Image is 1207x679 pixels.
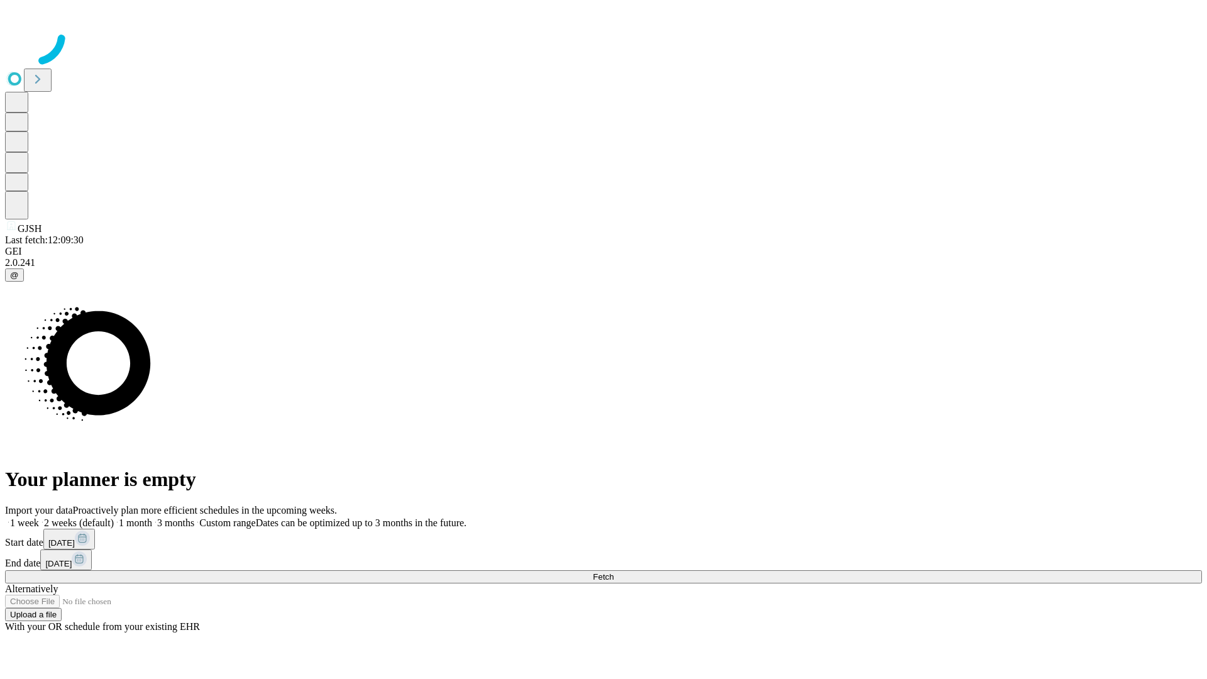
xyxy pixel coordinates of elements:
[5,529,1202,549] div: Start date
[40,549,92,570] button: [DATE]
[199,517,255,528] span: Custom range
[5,257,1202,268] div: 2.0.241
[44,517,114,528] span: 2 weeks (default)
[45,559,72,568] span: [DATE]
[256,517,466,528] span: Dates can be optimized up to 3 months in the future.
[48,538,75,548] span: [DATE]
[5,621,200,632] span: With your OR schedule from your existing EHR
[5,235,84,245] span: Last fetch: 12:09:30
[593,572,614,582] span: Fetch
[157,517,194,528] span: 3 months
[5,570,1202,583] button: Fetch
[5,468,1202,491] h1: Your planner is empty
[10,270,19,280] span: @
[5,268,24,282] button: @
[5,608,62,621] button: Upload a file
[43,529,95,549] button: [DATE]
[10,517,39,528] span: 1 week
[18,223,41,234] span: GJSH
[73,505,337,516] span: Proactively plan more efficient schedules in the upcoming weeks.
[5,505,73,516] span: Import your data
[5,549,1202,570] div: End date
[5,583,58,594] span: Alternatively
[119,517,152,528] span: 1 month
[5,246,1202,257] div: GEI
